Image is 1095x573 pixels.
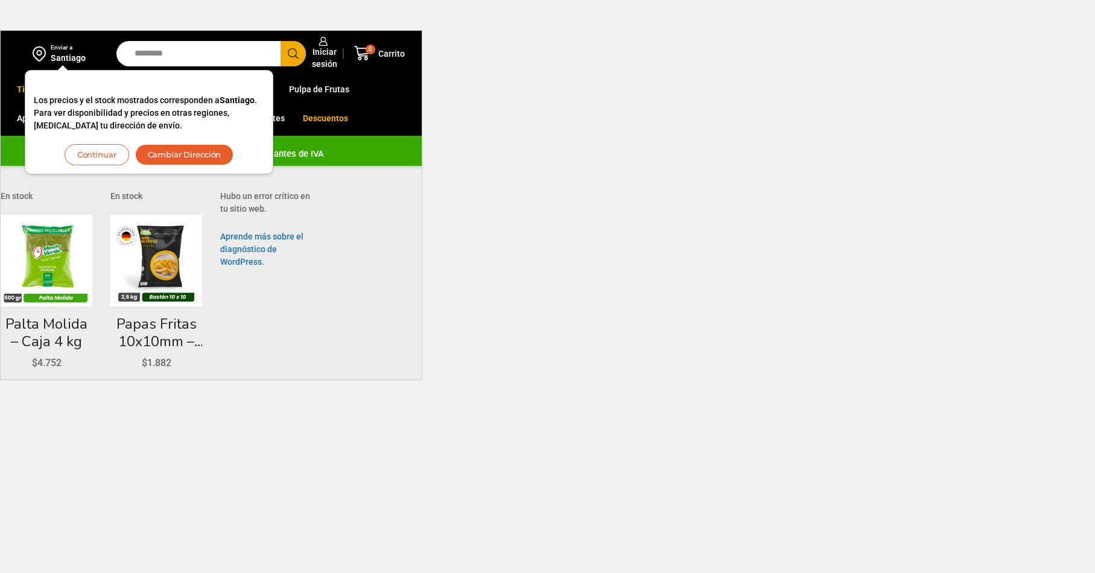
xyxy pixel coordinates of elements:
[1,190,92,203] p: En stock
[349,39,410,68] a: 0 Carrito
[309,46,337,70] span: Iniciar sesión
[51,43,86,52] div: Enviar a
[11,78,50,101] a: Tienda
[142,357,171,369] bdi: 1.882
[110,190,202,203] p: En stock
[11,107,65,130] a: Appetizers
[1,315,92,350] a: Palta Molida – Caja 4 kg
[33,43,51,64] img: address-field-icon.svg
[135,144,234,165] button: Cambiar Dirección
[297,107,354,130] a: Descuentos
[110,315,202,350] a: Papas Fritas 10x10mm – Corte Bastón – Caja 10 kg
[34,94,264,132] p: Los precios y el stock mostrados corresponden a . Para ver disponibilidad y precios en otras regi...
[32,357,37,369] span: $
[142,357,147,369] span: $
[32,357,62,369] bdi: 4.752
[281,41,306,66] button: Search button
[220,95,255,105] strong: Santiago
[283,78,355,101] a: Pulpa de Frutas
[306,31,337,76] a: Iniciar sesión
[220,232,303,267] a: Aprende más sobre el diagnóstico de WordPress.
[65,144,129,165] button: Continuar
[51,52,86,64] div: Santiago
[366,45,375,54] span: 0
[220,190,312,215] p: Hubo un error crítico en tu sitio web.
[375,48,405,60] span: Carrito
